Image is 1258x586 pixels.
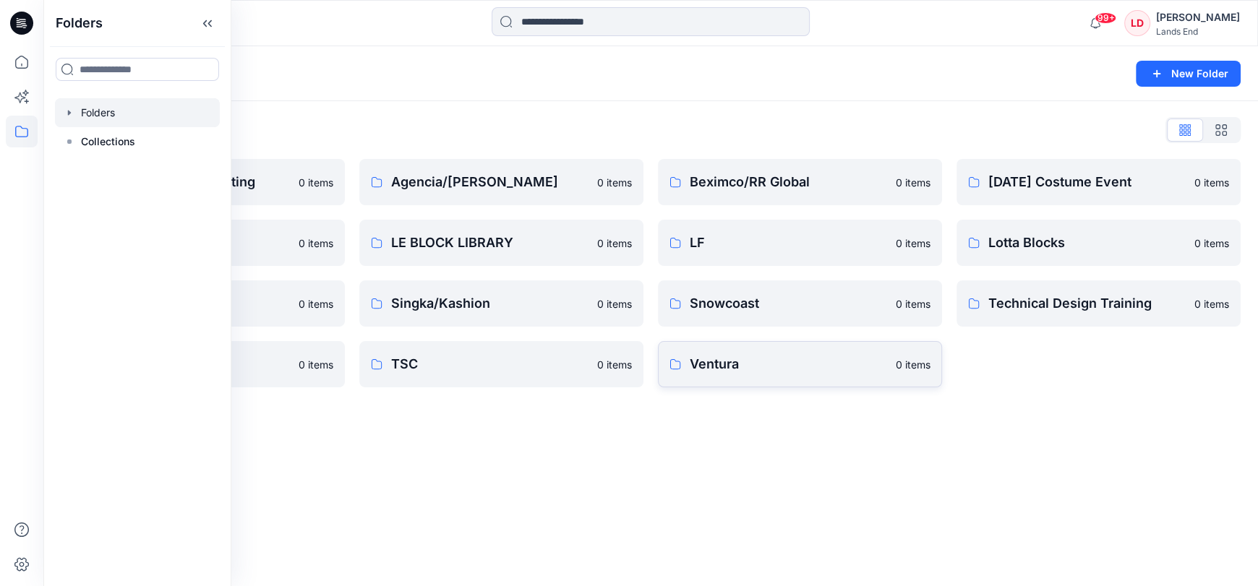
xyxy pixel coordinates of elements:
[1136,61,1241,87] button: New Folder
[957,159,1241,205] a: [DATE] Costume Event0 items
[1156,26,1240,37] div: Lands End
[658,159,942,205] a: Beximco/RR Global0 items
[957,220,1241,266] a: Lotta Blocks0 items
[597,175,632,190] p: 0 items
[299,357,333,372] p: 0 items
[391,233,589,253] p: LE BLOCK LIBRARY
[1095,12,1116,24] span: 99+
[597,236,632,251] p: 0 items
[391,354,589,374] p: TSC
[597,357,632,372] p: 0 items
[597,296,632,311] p: 0 items
[359,159,643,205] a: Agencia/[PERSON_NAME]0 items
[896,296,930,311] p: 0 items
[690,293,887,314] p: Snowcoast
[1124,10,1150,36] div: LD
[988,172,1186,192] p: [DATE] Costume Event
[299,236,333,251] p: 0 items
[1194,175,1229,190] p: 0 items
[1194,236,1229,251] p: 0 items
[391,172,589,192] p: Agencia/[PERSON_NAME]
[391,293,589,314] p: Singka/Kashion
[690,354,887,374] p: Ventura
[359,341,643,387] a: TSC0 items
[359,280,643,327] a: Singka/Kashion0 items
[1194,296,1229,311] p: 0 items
[1156,9,1240,26] div: [PERSON_NAME]
[896,236,930,251] p: 0 items
[299,175,333,190] p: 0 items
[81,133,135,150] p: Collections
[658,341,942,387] a: Ventura0 items
[896,175,930,190] p: 0 items
[988,293,1186,314] p: Technical Design Training
[957,280,1241,327] a: Technical Design Training0 items
[658,280,942,327] a: Snowcoast0 items
[690,233,887,253] p: LF
[988,233,1186,253] p: Lotta Blocks
[299,296,333,311] p: 0 items
[658,220,942,266] a: LF0 items
[359,220,643,266] a: LE BLOCK LIBRARY0 items
[690,172,887,192] p: Beximco/RR Global
[896,357,930,372] p: 0 items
